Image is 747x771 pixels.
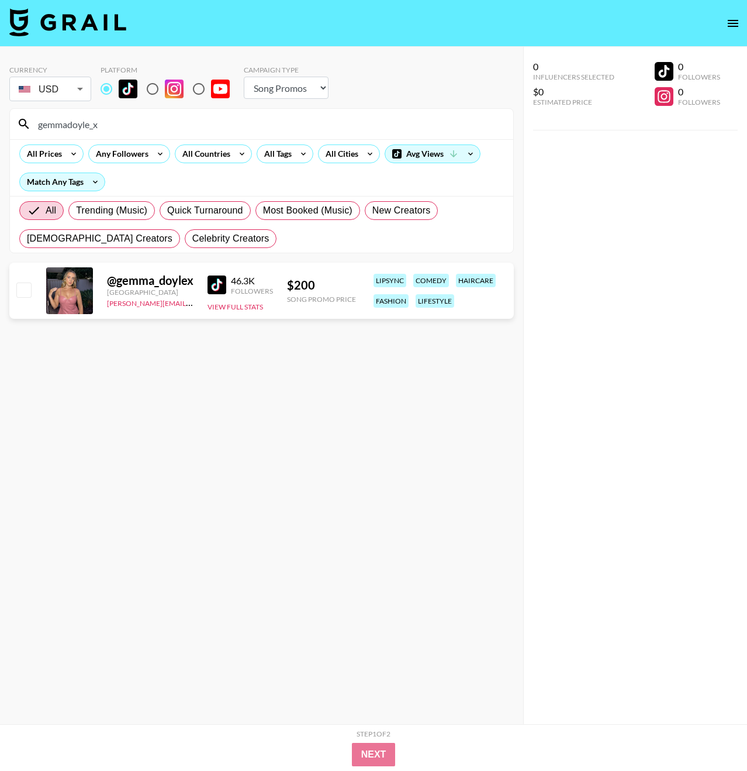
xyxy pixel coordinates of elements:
[101,66,239,74] div: Platform
[231,287,273,295] div: Followers
[107,273,193,288] div: @ gemma_doylex
[107,297,280,308] a: [PERSON_NAME][EMAIL_ADDRESS][DOMAIN_NAME]
[385,145,480,163] div: Avg Views
[244,66,328,74] div: Campaign Type
[263,204,352,218] span: Most Booked (Music)
[287,278,356,292] div: $ 200
[319,145,361,163] div: All Cities
[357,729,390,738] div: Step 1 of 2
[89,145,151,163] div: Any Followers
[20,173,105,191] div: Match Any Tags
[416,294,454,308] div: lifestyle
[20,145,64,163] div: All Prices
[533,73,614,81] div: Influencers Selected
[533,98,614,106] div: Estimated Price
[107,288,193,297] div: [GEOGRAPHIC_DATA]
[119,80,137,98] img: TikTok
[678,86,720,98] div: 0
[372,204,431,218] span: New Creators
[533,86,614,98] div: $0
[175,145,233,163] div: All Countries
[689,713,733,757] iframe: Drift Widget Chat Controller
[678,61,720,73] div: 0
[31,115,506,133] input: Search by User Name
[76,204,147,218] span: Trending (Music)
[533,61,614,73] div: 0
[721,12,745,35] button: open drawer
[9,8,126,36] img: Grail Talent
[413,274,449,287] div: comedy
[231,275,273,287] div: 46.3K
[373,294,409,308] div: fashion
[9,66,91,74] div: Currency
[27,232,172,246] span: [DEMOGRAPHIC_DATA] Creators
[207,302,263,311] button: View Full Stats
[192,232,269,246] span: Celebrity Creators
[207,276,226,294] img: TikTok
[257,145,294,163] div: All Tags
[46,204,56,218] span: All
[373,274,406,287] div: lipsync
[167,204,243,218] span: Quick Turnaround
[12,79,89,99] div: USD
[678,73,720,81] div: Followers
[165,80,184,98] img: Instagram
[211,80,230,98] img: YouTube
[287,295,356,304] div: Song Promo Price
[352,743,396,766] button: Next
[678,98,720,106] div: Followers
[456,274,496,287] div: haircare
